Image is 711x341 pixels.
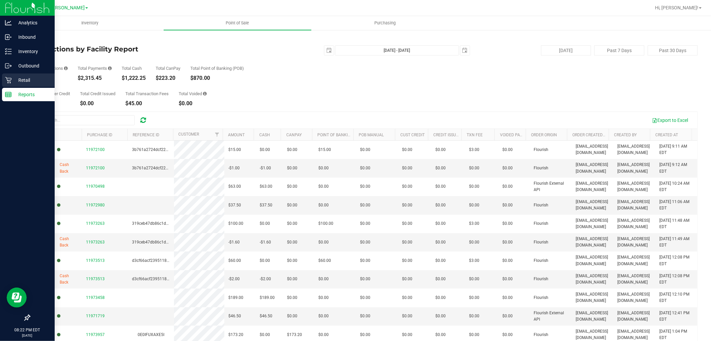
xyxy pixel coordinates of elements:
[287,313,297,319] span: $0.00
[86,221,105,226] span: 11973263
[360,295,370,301] span: $0.00
[534,180,568,193] span: Flourish External API
[648,45,698,55] button: Past 30 Days
[576,217,610,230] span: [EMAIL_ADDRESS][DOMAIN_NAME]
[618,180,652,193] span: [EMAIL_ADDRESS][DOMAIN_NAME]
[5,34,12,40] inline-svg: Inbound
[594,45,644,55] button: Past 7 Days
[360,258,370,264] span: $0.00
[435,147,446,153] span: $0.00
[402,276,412,282] span: $0.00
[534,295,549,301] span: Flourish
[132,147,204,152] span: 3b761a2724dcf226b250ae25a74e3c23
[659,254,693,267] span: [DATE] 12:08 PM EDT
[86,314,105,318] span: 11971719
[434,133,461,137] a: Credit Issued
[435,313,446,319] span: $0.00
[260,258,270,264] span: $0.00
[659,217,693,230] span: [DATE] 11:48 AM EDT
[576,199,610,211] span: [EMAIL_ADDRESS][DOMAIN_NAME]
[318,239,329,245] span: $0.00
[576,143,610,156] span: [EMAIL_ADDRESS][DOMAIN_NAME]
[260,165,271,171] span: -$1.00
[360,239,370,245] span: $0.00
[402,239,412,245] span: $0.00
[469,202,479,208] span: $0.00
[534,202,549,208] span: Flourish
[86,240,105,244] span: 11973263
[402,220,412,227] span: $0.00
[228,313,241,319] span: $46.50
[5,48,12,55] inline-svg: Inventory
[260,276,271,282] span: -$2.00
[402,332,412,338] span: $0.00
[469,147,479,153] span: $3.00
[156,66,180,70] div: Total CanPay
[541,45,591,55] button: [DATE]
[618,291,652,304] span: [EMAIL_ADDRESS][DOMAIN_NAME]
[228,295,243,301] span: $189.00
[402,147,412,153] span: $0.00
[287,147,297,153] span: $0.00
[469,276,479,282] span: $0.00
[132,258,203,263] span: d3cf66acf2395118984b2e6abe4e2de8
[190,75,244,81] div: $870.00
[286,133,302,137] a: CanPay
[402,295,412,301] span: $0.00
[178,132,199,137] a: Customer
[576,254,610,267] span: [EMAIL_ADDRESS][DOMAIN_NAME]
[648,115,692,126] button: Export to Excel
[435,258,446,264] span: $0.00
[469,258,479,264] span: $3.00
[318,165,329,171] span: $0.00
[469,332,479,338] span: $0.00
[435,295,446,301] span: $0.00
[12,91,52,99] p: Reports
[531,133,557,137] a: Order Origin
[400,133,425,137] a: Cust Credit
[402,313,412,319] span: $0.00
[534,276,549,282] span: Flourish
[502,332,513,338] span: $0.00
[618,236,652,248] span: [EMAIL_ADDRESS][DOMAIN_NAME]
[80,92,115,96] div: Total Credit Issued
[259,133,270,137] a: Cash
[318,220,333,227] span: $100.00
[78,66,112,70] div: Total Payments
[534,258,549,264] span: Flourish
[179,92,207,96] div: Total Voided
[260,295,275,301] span: $189.00
[86,166,105,170] span: 11972100
[318,295,329,301] span: $0.00
[287,239,297,245] span: $0.00
[360,202,370,208] span: $0.00
[435,183,446,190] span: $0.00
[86,203,105,207] span: 11972980
[287,276,297,282] span: $0.00
[576,273,610,286] span: [EMAIL_ADDRESS][DOMAIN_NAME]
[228,183,241,190] span: $63.00
[469,183,479,190] span: $0.00
[318,332,329,338] span: $0.00
[7,288,27,308] iframe: Resource center
[287,220,297,227] span: $0.00
[659,310,693,323] span: [DATE] 12:41 PM EDT
[360,276,370,282] span: $0.00
[618,254,652,267] span: [EMAIL_ADDRESS][DOMAIN_NAME]
[12,33,52,41] p: Inbound
[360,332,370,338] span: $0.00
[502,295,513,301] span: $0.00
[228,220,243,227] span: $100.00
[212,129,223,140] a: Filter
[228,165,240,171] span: -$1.00
[360,220,370,227] span: $0.00
[534,220,549,227] span: Flourish
[402,258,412,264] span: $0.00
[190,66,244,70] div: Total Point of Banking (POB)
[534,147,549,153] span: Flourish
[659,291,693,304] span: [DATE] 12:10 PM EDT
[125,101,169,106] div: $45.00
[86,147,105,152] span: 11972100
[366,20,405,26] span: Purchasing
[402,202,412,208] span: $0.00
